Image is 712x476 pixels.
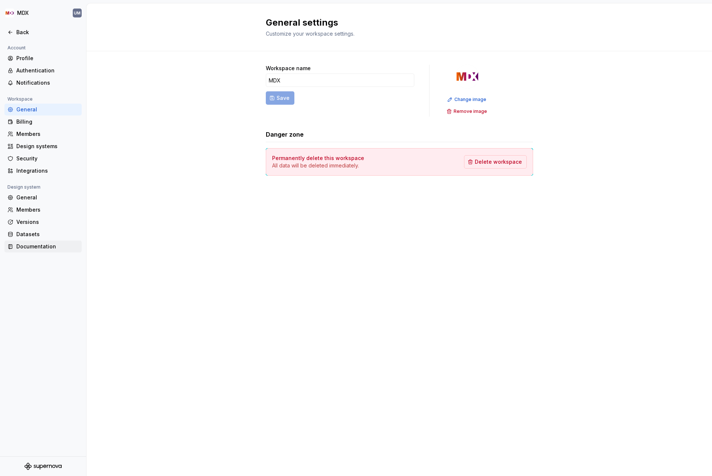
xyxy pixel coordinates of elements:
[4,65,82,76] a: Authentication
[444,106,490,117] button: Remove image
[25,463,62,470] svg: Supernova Logo
[4,104,82,115] a: General
[454,108,487,114] span: Remove image
[1,5,85,21] button: MDXUM
[266,30,355,37] span: Customize your workspace settings.
[4,153,82,164] a: Security
[5,9,14,17] img: e41497f2-3305-4231-9db9-dd4d728291db.png
[4,77,82,89] a: Notifications
[475,158,522,166] span: Delete workspace
[4,128,82,140] a: Members
[16,55,79,62] div: Profile
[464,155,527,169] button: Delete workspace
[4,192,82,203] a: General
[266,17,524,29] h2: General settings
[16,218,79,226] div: Versions
[16,106,79,113] div: General
[266,65,311,72] label: Workspace name
[16,29,79,36] div: Back
[4,43,29,52] div: Account
[16,118,79,125] div: Billing
[4,183,43,192] div: Design system
[454,97,486,102] span: Change image
[4,216,82,228] a: Versions
[4,95,36,104] div: Workspace
[4,241,82,252] a: Documentation
[16,143,79,150] div: Design systems
[16,231,79,238] div: Datasets
[4,140,82,152] a: Design systems
[272,162,364,169] p: All data will be deleted immediately.
[17,9,29,17] div: MDX
[266,130,304,139] h3: Danger zone
[16,130,79,138] div: Members
[4,228,82,240] a: Datasets
[4,52,82,64] a: Profile
[4,116,82,128] a: Billing
[4,26,82,38] a: Back
[16,167,79,175] div: Integrations
[272,154,364,162] h4: Permanently delete this workspace
[445,94,490,105] button: Change image
[74,10,81,16] div: UM
[4,204,82,216] a: Members
[16,194,79,201] div: General
[16,243,79,250] div: Documentation
[16,206,79,213] div: Members
[4,165,82,177] a: Integrations
[16,67,79,74] div: Authentication
[16,79,79,87] div: Notifications
[16,155,79,162] div: Security
[455,65,479,88] img: e41497f2-3305-4231-9db9-dd4d728291db.png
